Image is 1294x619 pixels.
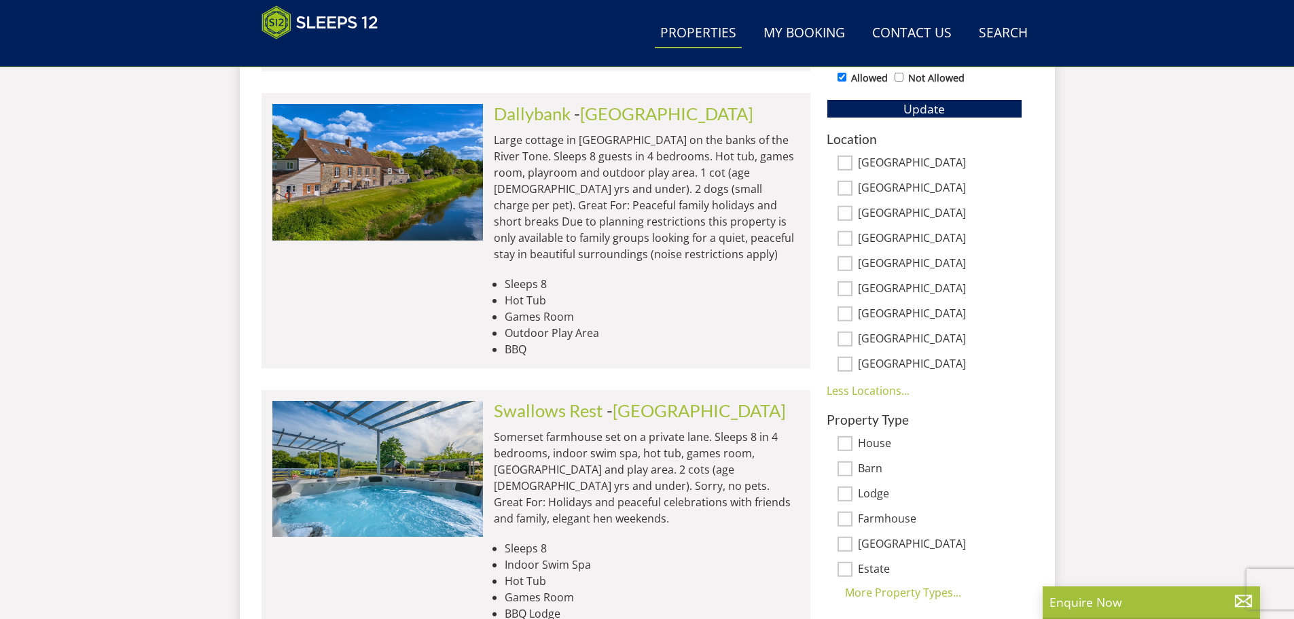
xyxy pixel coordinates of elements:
[858,207,1022,222] label: [GEOGRAPHIC_DATA]
[758,18,850,49] a: My Booking
[607,400,786,421] span: -
[494,103,571,124] a: Dallybank
[858,232,1022,247] label: [GEOGRAPHIC_DATA]
[505,589,799,605] li: Games Room
[255,48,397,59] iframe: Customer reviews powered by Trustpilot
[858,181,1022,196] label: [GEOGRAPHIC_DATA]
[505,556,799,573] li: Indoor Swim Spa
[858,512,1022,527] label: Farmhouse
[858,537,1022,552] label: [GEOGRAPHIC_DATA]
[858,332,1022,347] label: [GEOGRAPHIC_DATA]
[827,383,910,398] a: Less Locations...
[851,71,888,86] label: Allowed
[505,308,799,325] li: Games Room
[262,5,378,39] img: Sleeps 12
[505,573,799,589] li: Hot Tub
[505,341,799,357] li: BBQ
[973,18,1033,49] a: Search
[505,325,799,341] li: Outdoor Play Area
[858,563,1022,578] label: Estate
[613,400,786,421] a: [GEOGRAPHIC_DATA]
[858,437,1022,452] label: House
[858,257,1022,272] label: [GEOGRAPHIC_DATA]
[858,462,1022,477] label: Barn
[272,104,483,240] img: riverside-somerset-holiday-accommodation-home-sleeps-8.original.jpg
[574,103,753,124] span: -
[858,487,1022,502] label: Lodge
[867,18,957,49] a: Contact Us
[827,99,1022,118] button: Update
[1049,593,1253,611] p: Enquire Now
[858,307,1022,322] label: [GEOGRAPHIC_DATA]
[655,18,742,49] a: Properties
[903,101,945,117] span: Update
[827,412,1022,427] h3: Property Type
[858,282,1022,297] label: [GEOGRAPHIC_DATA]
[858,357,1022,372] label: [GEOGRAPHIC_DATA]
[580,103,753,124] a: [GEOGRAPHIC_DATA]
[858,156,1022,171] label: [GEOGRAPHIC_DATA]
[908,71,965,86] label: Not Allowed
[494,429,799,527] p: Somerset farmhouse set on a private lane. Sleeps 8 in 4 bedrooms, indoor swim spa, hot tub, games...
[494,400,603,421] a: Swallows Rest
[827,132,1022,146] h3: Location
[827,584,1022,601] div: More Property Types...
[272,401,483,537] img: frog-street-large-group-accommodation-somerset-sleeps14.original.jpg
[505,540,799,556] li: Sleeps 8
[494,132,799,262] p: Large cottage in [GEOGRAPHIC_DATA] on the banks of the River Tone. Sleeps 8 guests in 4 bedrooms....
[505,292,799,308] li: Hot Tub
[505,276,799,292] li: Sleeps 8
